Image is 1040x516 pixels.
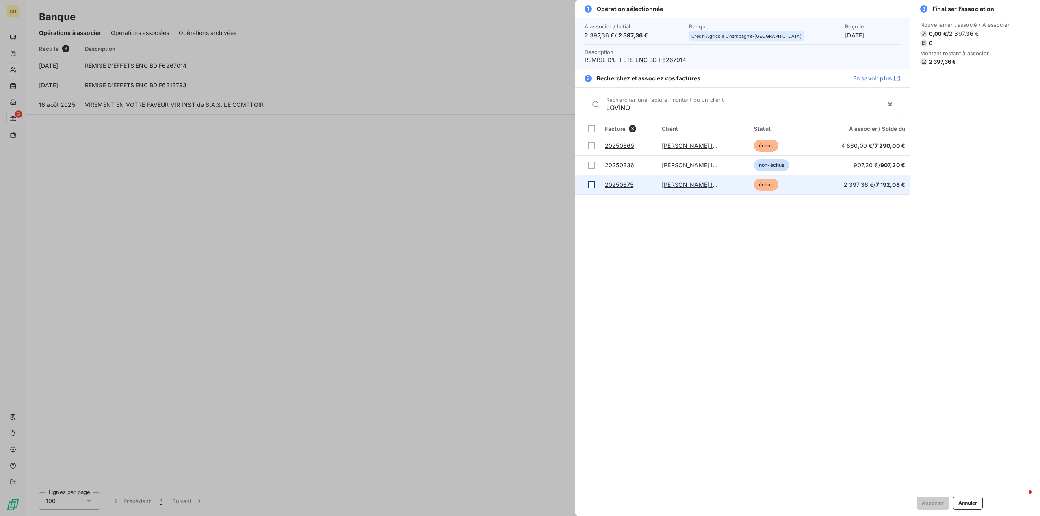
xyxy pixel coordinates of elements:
[754,179,778,191] span: échue
[606,104,880,112] input: placeholder
[920,22,1010,28] span: Nouvellement associé / À associer
[920,5,927,13] span: 3
[841,142,905,149] span: 4 860,00 € /
[917,497,949,510] button: Associer
[585,49,614,55] span: Description
[689,23,840,30] span: Banque
[662,142,761,149] a: [PERSON_NAME] INVESTISSEMENT
[1012,488,1032,508] iframe: Intercom live chat
[691,34,802,39] span: Crédit Agricole Champagne-[GEOGRAPHIC_DATA]
[618,32,648,39] span: 2 397,36 €
[854,162,905,168] span: 907,20 € /
[597,74,700,82] span: Recherchez et associez vos factures
[845,23,900,30] span: Reçu le
[929,40,933,46] span: 0
[605,181,633,188] a: 20250675
[662,125,744,132] div: Client
[932,5,994,13] span: Finaliser l’association
[754,125,812,132] div: Statut
[585,56,900,64] span: REMISE D'EFFETS ENC BD F6267014
[585,23,684,30] span: À associer / Initial
[845,23,900,39] div: [DATE]
[585,31,684,39] span: 2 397,36 € /
[953,497,983,510] button: Annuler
[853,74,900,82] a: En savoir plus
[880,162,905,168] span: 907,20 €
[597,5,663,13] span: Opération sélectionnée
[605,142,634,149] a: 20250869
[929,30,947,37] span: 0,00 €
[947,30,979,38] span: / 2 397,36 €
[822,125,905,132] div: À associer / Solde dû
[585,5,592,13] span: 1
[875,142,906,149] span: 7 290,00 €
[662,162,761,168] a: [PERSON_NAME] INVESTISSEMENT
[844,181,905,188] span: 2 397,36 € /
[920,50,1010,56] span: Montant restant à associer
[754,159,789,171] span: non-échue
[662,181,761,188] a: [PERSON_NAME] INVESTISSEMENT
[605,125,652,132] div: Facture
[876,181,906,188] span: 7 192,08 €
[629,125,636,132] span: 3
[754,140,778,152] span: échue
[585,75,592,82] span: 2
[605,162,634,168] a: 20250836
[929,58,956,65] span: 2 397,36 €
